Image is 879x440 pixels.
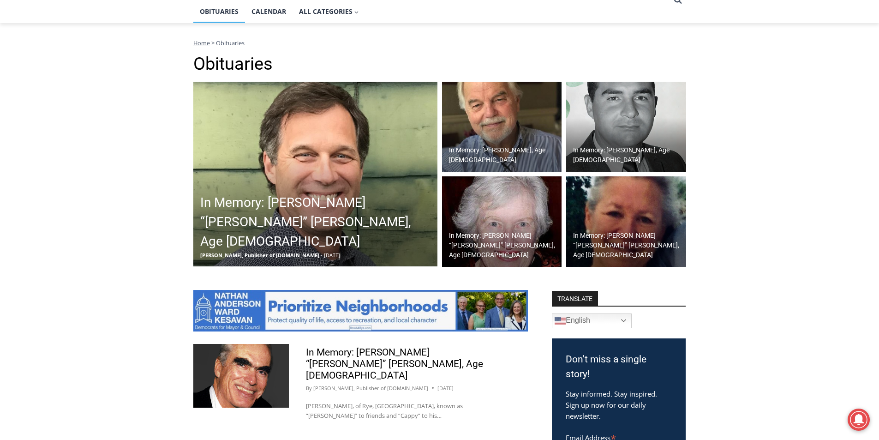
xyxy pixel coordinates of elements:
[222,90,447,115] a: Intern @ [DOMAIN_NAME]
[566,352,672,381] h3: Don't miss a single story!
[555,315,566,326] img: en
[442,82,562,172] a: In Memory: [PERSON_NAME], Age [DEMOGRAPHIC_DATA]
[216,39,245,47] span: Obituaries
[442,176,562,267] img: Obituary - Margaret Sweeney
[193,344,289,408] img: Obituary - John Heffernan -2
[7,93,118,114] h4: [PERSON_NAME] Read Sanctuary Fall Fest: [DATE]
[200,193,435,251] h2: In Memory: [PERSON_NAME] “[PERSON_NAME]” [PERSON_NAME], Age [DEMOGRAPHIC_DATA]
[566,176,686,267] img: Obituary - Diana Steers - 2
[306,384,312,392] span: By
[566,388,672,422] p: Stay informed. Stay inspired. Sign up now for our daily newsletter.
[211,39,215,47] span: >
[96,27,129,76] div: unique DIY crafts
[193,82,437,266] img: Obituary - William Nicholas Leary (Bill)
[437,384,454,392] time: [DATE]
[96,78,101,87] div: 5
[442,82,562,172] img: Obituary - John Gleason
[108,78,112,87] div: 6
[193,38,686,48] nav: Breadcrumbs
[0,92,133,115] a: [PERSON_NAME] Read Sanctuary Fall Fest: [DATE]
[241,92,428,113] span: Intern @ [DOMAIN_NAME]
[442,176,562,267] a: In Memory: [PERSON_NAME] “[PERSON_NAME]” [PERSON_NAME], Age [DEMOGRAPHIC_DATA]
[449,145,560,165] h2: In Memory: [PERSON_NAME], Age [DEMOGRAPHIC_DATA]
[566,82,686,172] img: Obituary - Eugene Mulhern
[103,78,105,87] div: /
[200,252,319,259] span: [PERSON_NAME], Publisher of [DOMAIN_NAME]
[324,252,340,259] span: [DATE]
[306,347,483,381] a: In Memory: [PERSON_NAME] “[PERSON_NAME]” [PERSON_NAME], Age [DEMOGRAPHIC_DATA]
[193,39,210,47] a: Home
[566,176,686,267] a: In Memory: [PERSON_NAME] “[PERSON_NAME]” [PERSON_NAME], Age [DEMOGRAPHIC_DATA]
[552,313,632,328] a: English
[193,54,686,75] h1: Obituaries
[233,0,436,90] div: "I learned about the history of a place I’d honestly never considered even as a resident of [GEOG...
[306,401,511,421] p: [PERSON_NAME], of Rye, [GEOGRAPHIC_DATA], known as “[PERSON_NAME]” to friends and “Cappy” to his…
[573,145,684,165] h2: In Memory: [PERSON_NAME], Age [DEMOGRAPHIC_DATA]
[193,82,437,266] a: In Memory: [PERSON_NAME] “[PERSON_NAME]” [PERSON_NAME], Age [DEMOGRAPHIC_DATA] [PERSON_NAME], Pub...
[449,231,560,260] h2: In Memory: [PERSON_NAME] “[PERSON_NAME]” [PERSON_NAME], Age [DEMOGRAPHIC_DATA]
[552,291,598,306] strong: TRANSLATE
[313,385,428,392] a: [PERSON_NAME], Publisher of [DOMAIN_NAME]
[566,82,686,172] a: In Memory: [PERSON_NAME], Age [DEMOGRAPHIC_DATA]
[573,231,684,260] h2: In Memory: [PERSON_NAME] “[PERSON_NAME]” [PERSON_NAME], Age [DEMOGRAPHIC_DATA]
[321,252,323,259] span: -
